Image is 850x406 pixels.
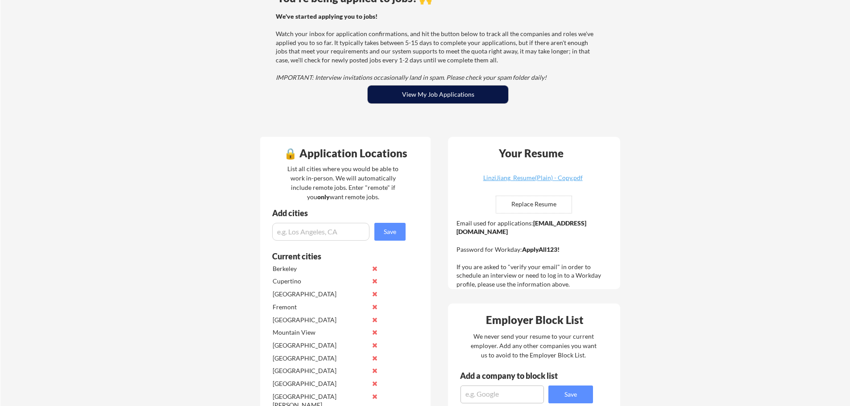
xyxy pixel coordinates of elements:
[480,175,586,181] div: LinziJiang_Resume(Plain) - Copy.pdf
[487,148,575,159] div: Your Resume
[368,86,508,103] button: View My Job Applications
[276,12,377,20] strong: We've started applying you to jobs!
[276,74,547,81] em: IMPORTANT: Interview invitations occasionally land in spam. Please check your spam folder daily!
[276,12,597,82] div: Watch your inbox for application confirmations, and hit the button below to track all the compani...
[374,223,406,241] button: Save
[273,366,367,375] div: [GEOGRAPHIC_DATA]
[470,332,597,360] div: We never send your resume to your current employer. Add any other companies you want us to avoid ...
[272,252,396,260] div: Current cities
[317,193,330,201] strong: only
[272,209,408,217] div: Add cities
[452,315,618,325] div: Employer Block List
[282,164,404,201] div: List all cities where you would be able to work in-person. We will automatically include remote j...
[456,219,614,289] div: Email used for applications: Password for Workday: If you are asked to "verify your email" in ord...
[273,354,367,363] div: [GEOGRAPHIC_DATA]
[272,223,369,241] input: e.g. Los Angeles, CA
[548,385,593,403] button: Save
[273,316,367,324] div: [GEOGRAPHIC_DATA]
[480,175,586,189] a: LinziJiang_Resume(Plain) - Copy.pdf
[262,148,428,159] div: 🔒 Application Locations
[273,277,367,286] div: Cupertino
[273,264,367,273] div: Berkeley
[273,341,367,350] div: [GEOGRAPHIC_DATA]
[273,328,367,337] div: Mountain View
[522,246,560,253] strong: ApplyAll123!
[273,303,367,312] div: Fremont
[273,379,367,388] div: [GEOGRAPHIC_DATA]
[456,219,586,236] strong: [EMAIL_ADDRESS][DOMAIN_NAME]
[273,290,367,299] div: [GEOGRAPHIC_DATA]
[460,372,572,380] div: Add a company to block list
